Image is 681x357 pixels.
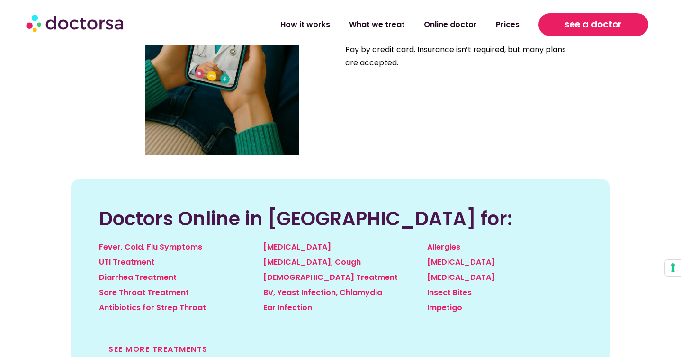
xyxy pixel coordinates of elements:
a: Online doctor [414,14,486,36]
a: [MEDICAL_DATA], Cough [263,257,361,268]
a: see a doctor [538,13,648,36]
a: , Chlamydia [336,287,382,298]
a: Impetigo [427,302,462,313]
span: see a doctor [565,17,622,32]
h2: Doctors Online in [GEOGRAPHIC_DATA] for: [99,207,582,230]
a: BV [263,287,273,298]
nav: Menu [180,14,529,36]
button: Your consent preferences for tracking technologies [665,260,681,276]
a: Sore Throat Treatment [99,287,189,298]
a: Diarrhea Treatment [99,272,177,283]
a: Fever, Cold, Flu Symptoms [99,241,202,252]
a: Antibiotics for Strep Throat [99,302,206,313]
a: See more treatments [108,344,208,355]
a: [MEDICAL_DATA] [427,272,495,283]
a: , Yeast Infection [273,287,336,298]
a: What we treat [340,14,414,36]
a: [MEDICAL_DATA] [427,257,495,268]
a: Ear Infection [263,302,312,313]
a: Allergies [427,241,460,252]
a: [DEMOGRAPHIC_DATA] Treatment [263,272,398,283]
a: Prices [486,14,529,36]
a: Insect Bites [427,287,472,298]
a: UTI Treatment [99,257,154,268]
a: How it works [271,14,340,36]
a: [MEDICAL_DATA] [263,241,331,252]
